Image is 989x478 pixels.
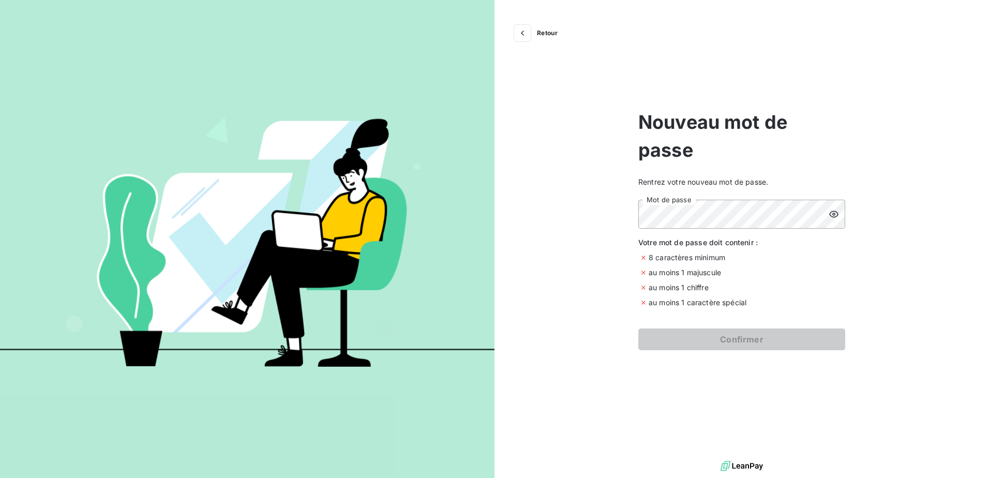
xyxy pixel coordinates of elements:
button: Retour [511,25,566,41]
span: au moins 1 caractère spécial [649,297,746,308]
img: logo [721,458,763,474]
span: Rentrez votre nouveau mot de passe. [638,176,845,187]
span: Retour [537,30,558,36]
button: Confirmer [638,328,845,350]
span: Nouveau mot de passe [638,108,845,164]
span: au moins 1 majuscule [649,267,721,278]
span: Votre mot de passe doit contenir : [638,237,845,248]
span: 8 caractères minimum [649,252,725,263]
span: au moins 1 chiffre [649,282,709,293]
